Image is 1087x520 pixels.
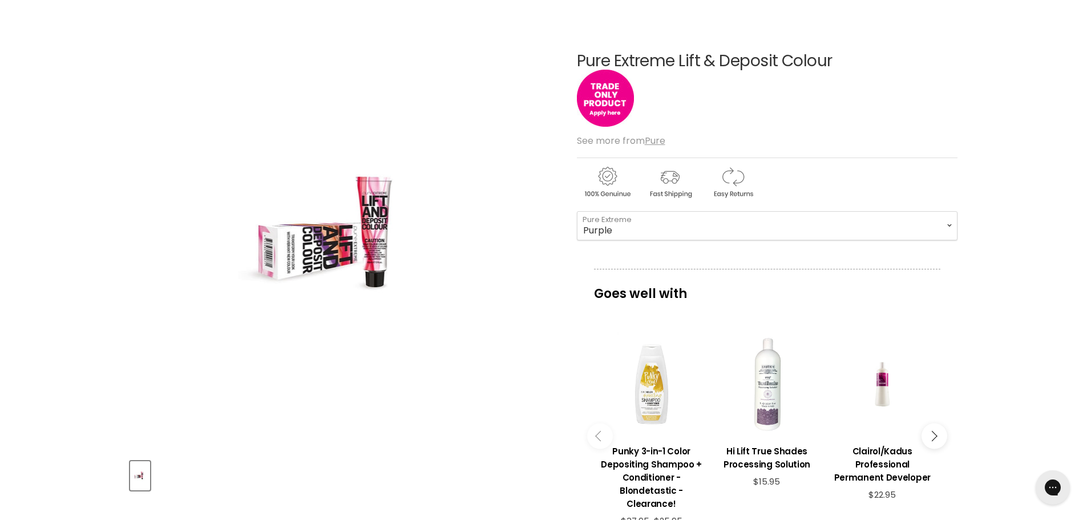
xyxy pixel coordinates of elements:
[715,445,819,471] h3: Hi Lift True Shades Processing Solution
[830,445,934,484] h3: Clairol/Kadus Professional Permanent Developer
[702,165,763,200] img: returns.gif
[128,458,558,490] div: Product thumbnails
[600,445,704,510] h3: Punky 3-in-1 Color Depositing Shampoo + Conditioner - Blondetastic - Clearance!
[640,165,700,200] img: shipping.gif
[868,489,896,501] span: $22.95
[131,462,149,489] img: Pure Extreme Lift & Deposit Colour
[209,37,476,437] img: Pure Extreme Lift & Deposit Colour
[600,436,704,516] a: View product:Punky 3-in-1 Color Depositing Shampoo + Conditioner - Blondetastic - Clearance!
[577,53,957,70] h1: Pure Extreme Lift & Deposit Colour
[830,436,934,490] a: View product:Clairol/Kadus Professional Permanent Developer
[715,436,819,477] a: View product:Hi Lift True Shades Processing Solution
[577,165,637,200] img: genuine.gif
[577,134,665,147] span: See more from
[1030,466,1076,509] iframe: Gorgias live chat messenger
[130,461,150,490] button: Pure Extreme Lift & Deposit Colour
[645,134,665,147] a: Pure
[753,475,780,487] span: $15.95
[594,269,940,307] p: Goes well with
[577,70,634,127] img: tradeonly_small.jpg
[130,24,556,450] div: Pure Extreme Lift & Deposit Colour image. Click or Scroll to Zoom.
